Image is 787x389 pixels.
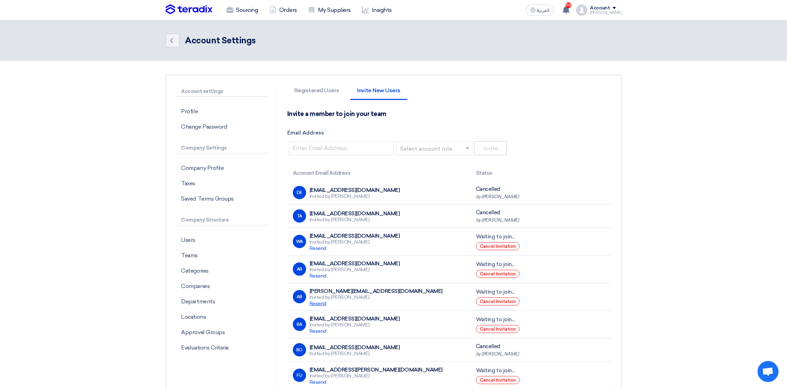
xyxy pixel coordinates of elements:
[310,267,400,279] div: Invited by [PERSON_NAME]
[176,86,268,97] p: Account settings
[293,262,306,276] div: AB
[264,2,303,18] a: Orders
[293,343,306,356] div: BO
[303,2,356,18] a: My Suppliers
[310,379,326,385] span: Resend
[590,5,610,11] div: Account
[293,186,306,199] div: DE
[176,176,268,191] p: Taxes
[289,141,393,155] input: Enter Email Address...
[310,193,400,200] div: Invited by [PERSON_NAME]
[310,373,443,386] div: Invited by [PERSON_NAME]
[351,88,407,100] li: Invite New Users
[476,185,606,200] div: Cancelled
[176,279,268,294] p: Companies
[476,193,606,200] div: by [PERSON_NAME]
[310,187,400,193] div: [EMAIL_ADDRESS][DOMAIN_NAME]
[293,290,306,303] div: AB
[287,88,346,100] li: Registered Users
[176,143,268,153] p: Company Settings
[293,209,306,223] div: TA
[176,119,268,135] p: Change Password
[176,191,268,207] p: Saved Terms Groups
[310,245,326,251] span: Resend
[475,141,507,155] button: Invite
[176,248,268,263] p: Teams
[310,273,326,279] span: Resend
[287,110,387,118] h4: Invite a member to join your team
[476,209,606,223] div: Cancelled
[310,294,443,307] div: Invited by [PERSON_NAME]
[476,217,606,224] div: by [PERSON_NAME]
[287,129,612,137] label: Email Address
[590,11,622,15] div: [PERSON_NAME]
[476,351,606,358] div: by [PERSON_NAME]
[356,2,397,18] a: Insights
[310,217,400,223] div: Invited by [PERSON_NAME]
[310,316,400,322] div: [EMAIL_ADDRESS][DOMAIN_NAME]
[176,160,268,176] p: Company Profile
[537,8,550,13] span: العربية
[476,376,520,384] button: Cancel Invitation
[310,328,326,334] span: Resend
[526,5,554,16] button: العربية
[476,343,606,357] div: Cancelled
[293,318,306,331] div: BA
[310,260,400,267] div: [EMAIL_ADDRESS][DOMAIN_NAME]
[476,270,520,278] button: Cancel Invitation
[310,288,443,294] div: [PERSON_NAME][EMAIL_ADDRESS][DOMAIN_NAME]
[293,235,306,248] div: WA
[221,2,264,18] a: Sourcing
[758,361,779,382] div: Open chat
[310,351,400,357] div: Invited by [PERSON_NAME]
[576,5,587,16] img: profile_test.png
[176,104,268,119] p: Profile
[476,288,606,296] div: Waiting to join...
[176,309,268,325] p: Locations
[166,4,212,15] img: Teradix logo
[176,215,268,225] p: Company Structure
[293,369,306,382] div: FU
[176,232,268,248] p: Users
[310,239,400,252] div: Invited by [PERSON_NAME]
[476,297,520,305] button: Cancel Invitation
[310,367,443,373] div: [EMAIL_ADDRESS][PERSON_NAME][DOMAIN_NAME]
[310,210,400,217] div: [EMAIL_ADDRESS][DOMAIN_NAME]
[185,34,256,47] div: Account Settings
[176,340,268,355] p: Evaluations Criteria
[476,367,606,375] div: Waiting to join...
[476,316,606,324] div: Waiting to join...
[310,344,400,351] div: [EMAIL_ADDRESS][DOMAIN_NAME]
[176,325,268,340] p: Approval Groups
[310,233,400,239] div: [EMAIL_ADDRESS][DOMAIN_NAME]
[476,260,606,268] div: Waiting to join...
[176,294,268,309] p: Departments
[287,165,470,181] th: Account Email Address
[566,2,571,8] span: 10
[176,263,268,279] p: Categories
[476,242,520,250] button: Cancel Invitation
[476,233,606,241] div: Waiting to join...
[470,165,611,181] th: Status
[476,325,520,333] button: Cancel Invitation
[310,301,326,307] span: Resend
[310,322,400,334] div: Invited by [PERSON_NAME]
